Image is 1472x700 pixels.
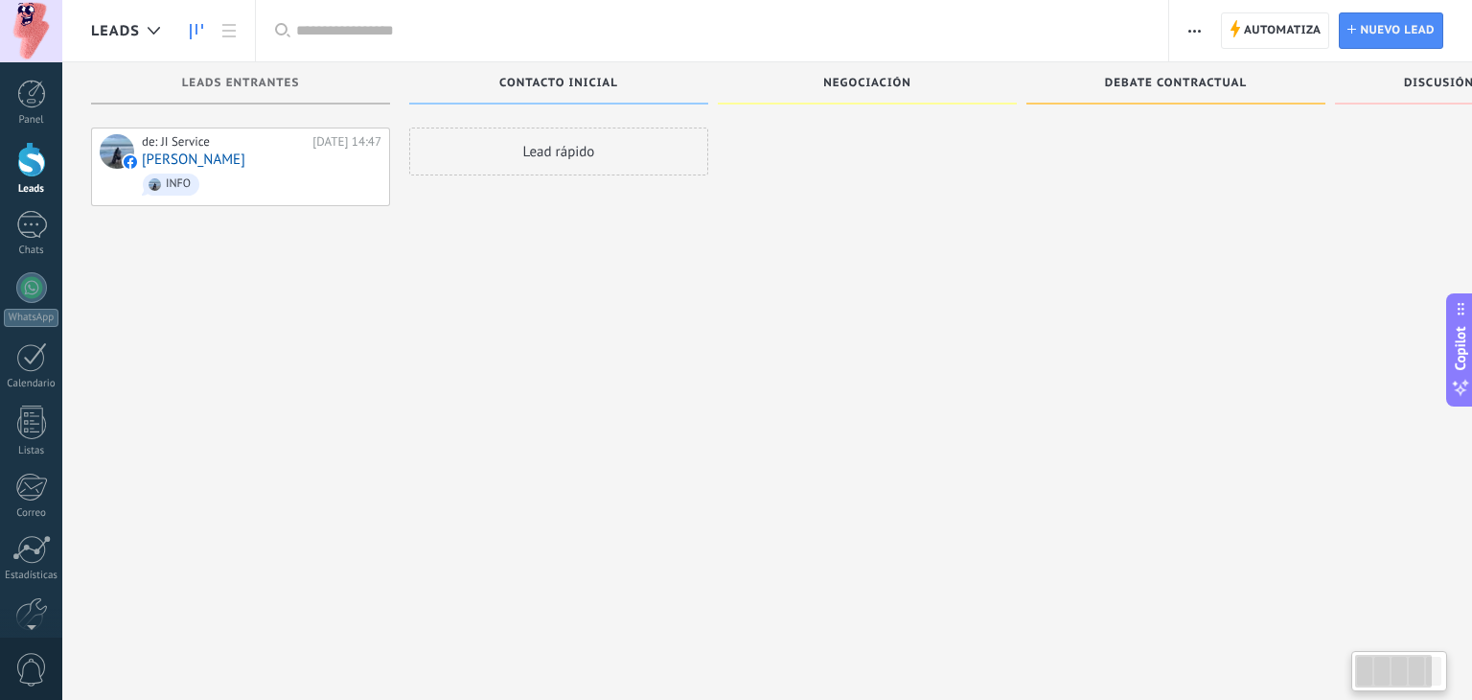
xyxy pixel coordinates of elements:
[100,134,134,169] div: Diego Sanchez
[409,128,708,175] div: Lead rápido
[4,507,59,520] div: Correo
[1181,12,1208,49] button: Más
[4,183,59,196] div: Leads
[727,77,1007,93] div: Negociación
[4,445,59,457] div: Listas
[4,309,58,327] div: WhatsApp
[124,155,137,169] img: facebook-sm.svg
[213,12,245,50] a: Lista
[1360,13,1435,48] span: Nuevo lead
[1105,77,1247,90] span: Debate contractual
[4,245,59,257] div: Chats
[91,22,140,40] span: Leads
[1244,13,1322,48] span: Automatiza
[1339,12,1443,49] a: Nuevo lead
[419,77,699,93] div: Contacto inicial
[1451,327,1470,371] span: Copilot
[142,152,245,168] a: [PERSON_NAME]
[182,77,300,90] span: Leads Entrantes
[166,177,191,191] div: INFO
[101,77,380,93] div: Leads Entrantes
[4,114,59,127] div: Panel
[1036,77,1316,93] div: Debate contractual
[823,77,911,90] span: Negociación
[4,378,59,390] div: Calendario
[312,134,381,150] div: [DATE] 14:47
[180,12,213,50] a: Leads
[1221,12,1330,49] a: Automatiza
[4,570,59,582] div: Estadísticas
[142,134,306,150] div: de: JI Service
[499,77,618,90] span: Contacto inicial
